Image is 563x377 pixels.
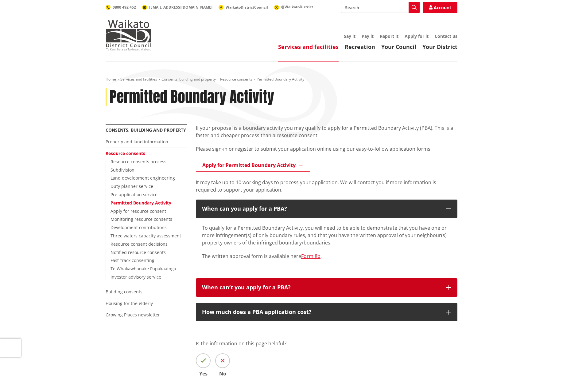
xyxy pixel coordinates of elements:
[278,43,339,50] a: Services and facilities
[341,2,420,13] input: Search input
[111,192,157,197] a: Pre-application service
[196,278,457,297] button: When can’t you apply for a PBA?
[110,88,274,106] h1: Permitted Boundary Activity
[257,77,304,82] span: Permitted Boundary Activity
[196,303,457,321] button: How much does a PBA application cost?
[106,20,152,50] img: Waikato District Council - Te Kaunihera aa Takiwaa o Waikato
[111,208,166,214] a: Apply for resource consent
[111,175,175,181] a: Land development engineering
[362,33,374,39] a: Pay it
[111,257,154,263] a: Fast-track consenting
[381,43,416,50] a: Your Council
[196,124,457,139] p: If your proposal is a boundary activity you may qualify to apply for a Permitted Boundary Activit...
[111,216,172,222] a: Monitoring resource consents
[111,224,167,230] a: Development contributions
[202,252,451,260] p: The written approval form is available here .
[202,284,440,291] div: When can’t you apply for a PBA?
[196,200,457,218] button: When can you apply for a PBA?
[111,249,166,255] a: Notified resource consents
[111,233,181,239] a: Three waters capacity assessment
[202,309,440,315] div: How much does a PBA application cost?
[111,183,153,189] a: Duty planner service
[220,77,252,82] a: Resource consents
[111,167,134,173] a: Subdivision
[422,43,457,50] a: Your District
[106,312,160,318] a: Growing Places newsletter
[106,127,186,133] a: Consents, building and property
[106,77,457,82] nav: breadcrumb
[196,159,310,172] a: Apply for Permitted Boundary Activity
[120,77,157,82] a: Services and facilities
[345,43,375,50] a: Recreation
[281,4,313,10] span: @WaikatoDistrict
[142,5,212,10] a: [EMAIL_ADDRESS][DOMAIN_NAME]
[380,33,398,39] a: Report it
[301,253,320,260] a: Form 8b
[196,179,457,193] p: It may take up to 10 working days to process your application. We will contact you if more inform...
[111,274,161,280] a: Investor advisory service
[106,139,168,145] a: Property and land information
[111,200,171,206] a: Permitted Boundary Activity
[219,5,268,10] a: WaikatoDistrictCouncil
[202,224,451,246] p: To qualify for a Permitted Boundary Activity, you will need to be able to demonstrate that you ha...
[111,266,176,272] a: Te Whakawhanake Papakaainga
[106,289,142,295] a: Building consents
[106,5,136,10] a: 0800 492 452
[405,33,429,39] a: Apply for it
[106,77,116,82] a: Home
[149,5,212,10] span: [EMAIL_ADDRESS][DOMAIN_NAME]
[106,150,145,156] a: Resource consents
[111,241,168,247] a: Resource consent decisions
[423,2,457,13] a: Account
[196,371,211,376] span: Yes
[196,145,457,153] p: Please sign-in or register to submit your application online using our easy-to-follow application...
[435,33,457,39] a: Contact us
[226,5,268,10] span: WaikatoDistrictCouncil
[202,206,440,212] div: When can you apply for a PBA?
[113,5,136,10] span: 0800 492 452
[344,33,355,39] a: Say it
[274,4,313,10] a: @WaikatoDistrict
[215,371,230,376] span: No
[106,300,153,306] a: Housing for the elderly
[161,77,216,82] a: Consents, building and property
[535,351,557,373] iframe: Messenger Launcher
[196,340,457,347] p: Is the information on this page helpful?
[111,159,166,165] a: Resource consents process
